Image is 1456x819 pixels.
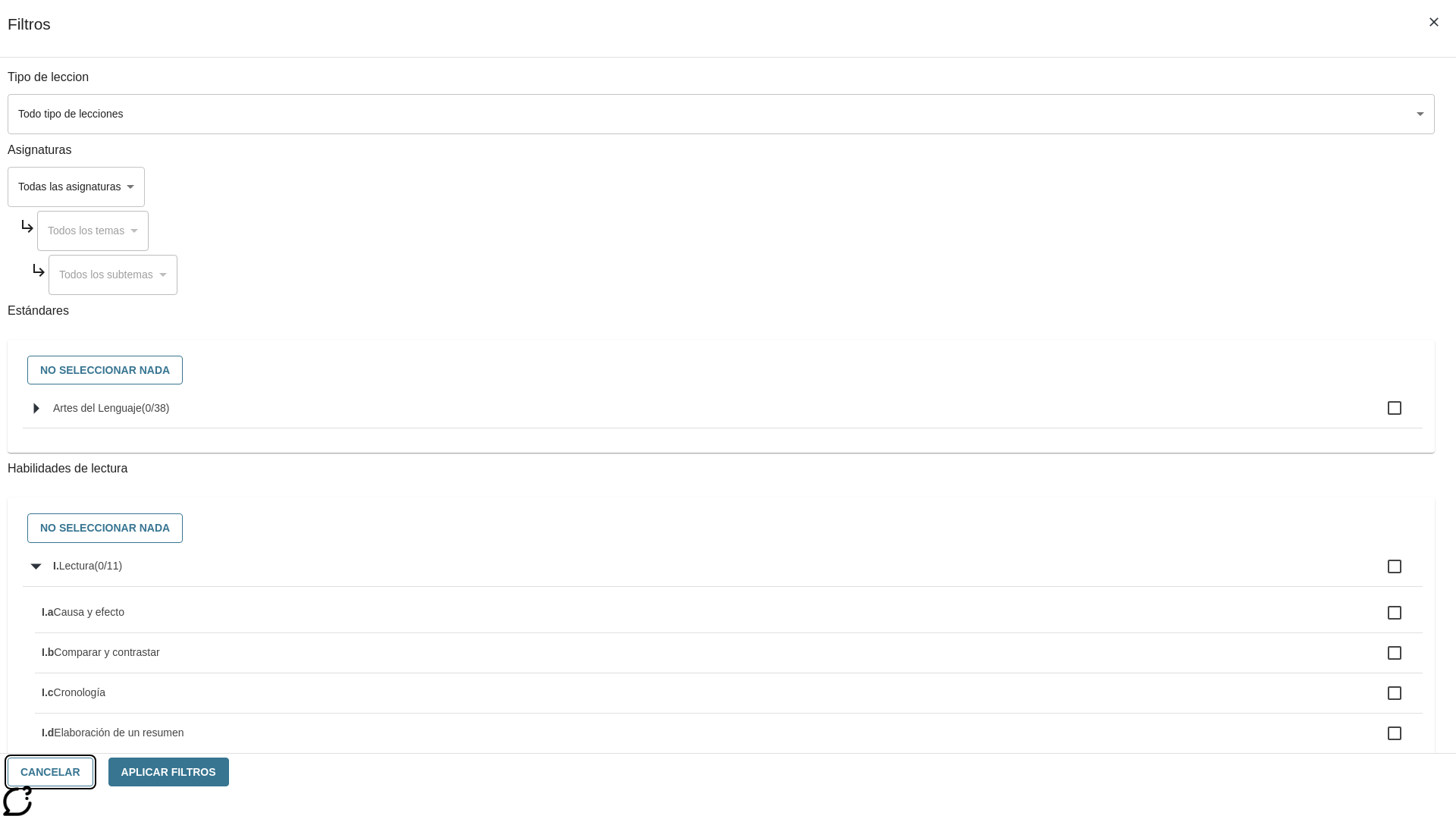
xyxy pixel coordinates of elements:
span: Cronología [54,686,106,698]
span: I. [53,560,59,572]
span: I.c [42,686,54,698]
div: Seleccione habilidades [20,510,1423,547]
button: Cancelar [8,758,93,787]
span: Artes del Lenguaje [53,402,142,414]
span: Lectura [59,560,95,572]
p: Habilidades de lectura [8,460,1435,478]
span: I.d [42,726,54,739]
span: Comparar y contrastar [54,646,159,658]
span: Elaboración de un resumen [54,726,184,739]
button: No seleccionar nada [27,513,183,543]
div: Seleccione una Asignatura [49,255,177,295]
button: No seleccionar nada [27,356,183,385]
span: 0 estándares seleccionados/11 estándares en grupo [94,560,122,572]
p: Asignaturas [8,142,1435,159]
div: Seleccione estándares [20,352,1423,389]
h1: Filtros [8,15,51,57]
ul: Seleccione estándares [23,388,1423,441]
div: Seleccione una Asignatura [8,167,145,207]
button: Aplicar Filtros [108,758,229,787]
span: I.b [42,646,54,658]
span: 0 estándares seleccionados/38 estándares en grupo [142,402,170,414]
div: Seleccione una Asignatura [37,211,149,251]
p: Tipo de leccion [8,69,1435,86]
span: Causa y efecto [54,606,124,618]
p: Estándares [8,303,1435,320]
span: I.a [42,606,54,618]
div: Seleccione un tipo de lección [8,94,1435,134]
button: Cerrar los filtros del Menú lateral [1418,6,1450,38]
